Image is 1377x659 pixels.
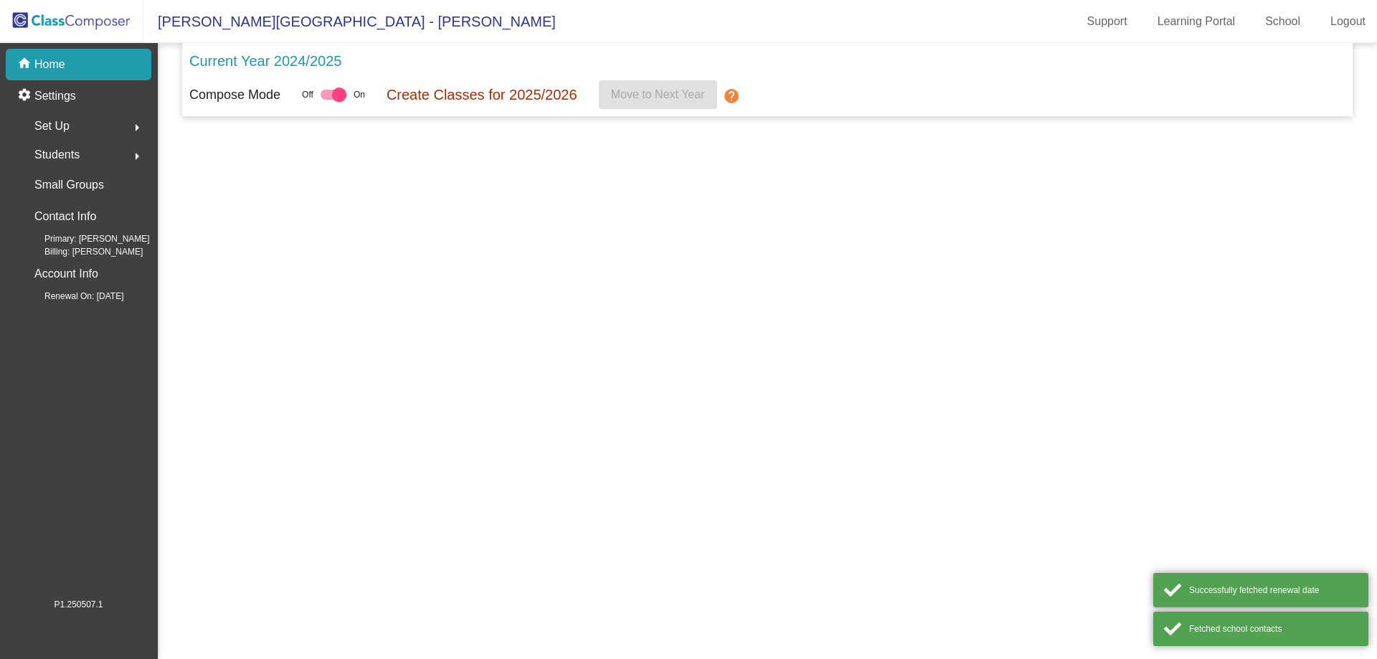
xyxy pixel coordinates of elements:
[34,116,70,136] span: Set Up
[143,10,556,33] span: [PERSON_NAME][GEOGRAPHIC_DATA] - [PERSON_NAME]
[17,87,34,105] mat-icon: settings
[22,232,150,245] span: Primary: [PERSON_NAME]
[34,145,80,165] span: Students
[1076,10,1139,33] a: Support
[34,175,104,195] p: Small Groups
[22,245,143,258] span: Billing: [PERSON_NAME]
[1146,10,1247,33] a: Learning Portal
[599,80,717,109] button: Move to Next Year
[22,290,123,303] span: Renewal On: [DATE]
[17,56,34,73] mat-icon: home
[1189,584,1358,597] div: Successfully fetched renewal date
[354,88,365,101] span: On
[189,85,280,105] p: Compose Mode
[128,119,146,136] mat-icon: arrow_right
[189,50,341,72] p: Current Year 2024/2025
[1254,10,1312,33] a: School
[302,88,313,101] span: Off
[34,56,65,73] p: Home
[34,87,76,105] p: Settings
[387,84,577,105] p: Create Classes for 2025/2026
[34,207,96,227] p: Contact Info
[611,88,705,100] span: Move to Next Year
[34,264,98,284] p: Account Info
[723,87,740,105] mat-icon: help
[1319,10,1377,33] a: Logout
[1189,622,1358,635] div: Fetched school contacts
[128,148,146,165] mat-icon: arrow_right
